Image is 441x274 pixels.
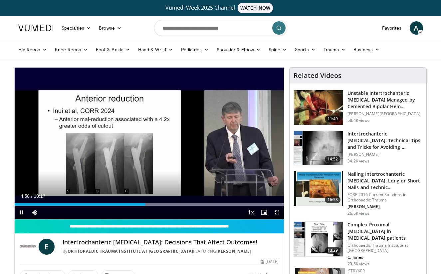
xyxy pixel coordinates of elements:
a: 13:29 Complex Proximal [MEDICAL_DATA] in [MEDICAL_DATA] patients Orthopaedic Trauma Institute at ... [294,221,422,267]
a: Hip Recon [14,43,51,56]
a: Favorites [378,21,406,35]
span: WATCH NOW [238,3,273,13]
h3: Nailing Intertrochanteric [MEDICAL_DATA]: Long or Short Nails and Technic… [347,171,422,191]
a: Sports [291,43,320,56]
video-js: Video Player [15,68,284,219]
img: 1468547_3.png.150x105_q85_crop-smart_upscale.jpg [294,90,343,125]
a: Browse [95,21,125,35]
span: 14:52 [325,156,341,162]
p: 58.4K views [347,118,369,123]
div: [DATE] [261,259,279,265]
a: Orthopaedic Trauma Institute at [GEOGRAPHIC_DATA] [68,248,193,254]
img: 3d67d1bf-bbcf-4214-a5ee-979f525a16cd.150x105_q85_crop-smart_upscale.jpg [294,171,343,206]
a: Business [349,43,383,56]
button: Fullscreen [271,206,284,219]
span: 13:29 [325,247,341,254]
a: Foot & Ankle [92,43,134,56]
a: Pediatrics [177,43,213,56]
button: Pause [15,206,28,219]
p: Orthopaedic Trauma Institute at [GEOGRAPHIC_DATA] [347,243,422,253]
a: 11:49 Unstable Intertrochanteric [MEDICAL_DATA] Managed by Cemented Bipolar Hem… [PERSON_NAME][GE... [294,90,422,125]
span: 10:17 [34,193,45,199]
a: Spine [265,43,291,56]
img: Orthopaedic Trauma Institute at UCSF [20,239,36,255]
button: Enable picture-in-picture mode [257,206,271,219]
button: Mute [28,206,41,219]
a: Trauma [320,43,350,56]
p: FORE 2016 Current Solutions in Orthopaedic Trauma [347,192,422,203]
p: C. Jones [347,255,422,260]
div: By FEATURING [63,248,279,254]
p: [PERSON_NAME][GEOGRAPHIC_DATA] [347,111,422,117]
a: A [410,21,423,35]
span: 4:58 [21,193,30,199]
a: Shoulder & Elbow [213,43,265,56]
h4: Related Videos [294,72,341,80]
a: Specialties [58,21,95,35]
img: DA_UIUPltOAJ8wcH4xMDoxOjB1O8AjAz.150x105_q85_crop-smart_upscale.jpg [294,131,343,165]
h3: Intertrochanteric [MEDICAL_DATA]: Technical Tips and Tricks for Avoiding … [347,131,422,150]
span: 16:53 [325,196,341,203]
p: 34.2K views [347,158,369,164]
button: Playback Rate [244,206,257,219]
span: / [31,193,33,199]
h3: Unstable Intertrochanteric [MEDICAL_DATA] Managed by Cemented Bipolar Hem… [347,90,422,110]
a: 16:53 Nailing Intertrochanteric [MEDICAL_DATA]: Long or Short Nails and Technic… FORE 2016 Curren... [294,171,422,216]
h3: Complex Proximal [MEDICAL_DATA] in [MEDICAL_DATA] patients [347,221,422,241]
span: 11:49 [325,116,341,122]
p: [PERSON_NAME] [347,152,422,157]
a: Knee Recon [51,43,92,56]
div: Progress Bar [15,203,284,206]
img: VuMedi Logo [18,25,54,31]
a: Hand & Wrist [134,43,177,56]
a: E [39,239,55,255]
a: Stryker [348,268,365,274]
img: 32f9c0e8-c1c1-4c19-a84e-b8c2f56ee032.150x105_q85_crop-smart_upscale.jpg [294,222,343,256]
a: 14:52 Intertrochanteric [MEDICAL_DATA]: Technical Tips and Tricks for Avoiding … [PERSON_NAME] 34... [294,131,422,166]
a: [PERSON_NAME] [216,248,252,254]
h4: Intertrochanteric [MEDICAL_DATA]: Decisions That Affect Outcomes! [63,239,279,246]
input: Search topics, interventions [154,20,287,36]
a: Vumedi Week 2025 ChannelWATCH NOW [19,3,422,13]
p: 26.5K views [347,211,369,216]
p: [PERSON_NAME] [347,204,422,209]
p: 23.6K views [347,261,369,267]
